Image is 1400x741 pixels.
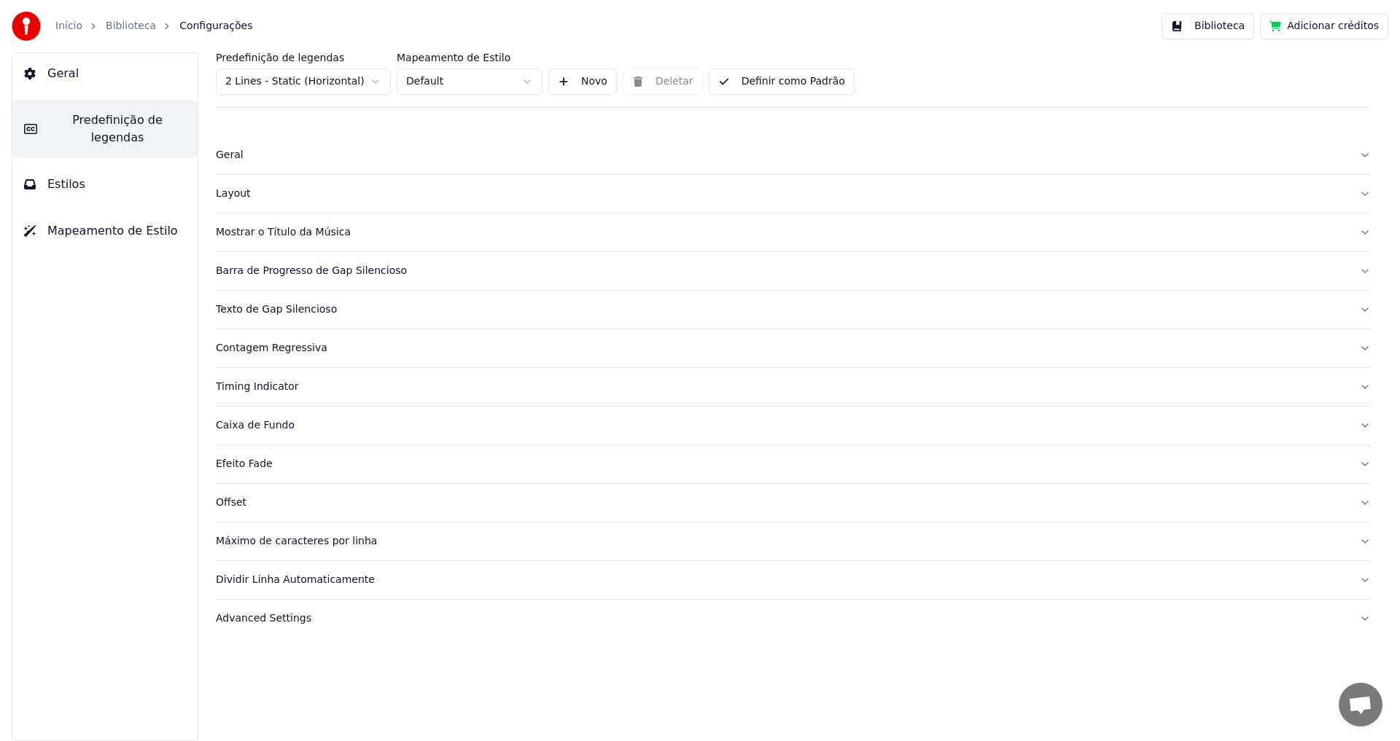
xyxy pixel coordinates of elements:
button: Predefinição de legendas [12,100,198,158]
button: Novo [548,68,617,95]
div: Offset [216,495,1347,510]
div: Caixa de Fundo [216,418,1347,433]
div: Barra de Progresso de Gap Silencioso [216,264,1347,278]
img: youka [12,12,41,41]
button: Biblioteca [1162,13,1254,39]
label: Predefinição de legendas [216,52,391,63]
span: Geral [47,65,79,82]
button: Layout [216,175,1371,213]
div: Máximo de caracteres por linha [216,534,1347,549]
button: Offset [216,484,1371,522]
button: Dividir Linha Automaticamente [216,561,1371,599]
button: Timing Indicator [216,368,1371,406]
div: Timing Indicator [216,380,1347,394]
a: Início [55,19,82,34]
button: Barra de Progresso de Gap Silencioso [216,252,1371,290]
a: Biblioteca [106,19,156,34]
div: Dividir Linha Automaticamente [216,573,1347,587]
nav: breadcrumb [55,19,252,34]
button: Definir como Padrão [709,68,855,95]
div: Conversa aberta [1339,683,1382,726]
div: Advanced Settings [216,611,1347,626]
span: Predefinição de legendas [49,111,186,146]
div: Texto de Gap Silencioso [216,302,1347,317]
button: Contagem Regressiva [216,329,1371,367]
button: Adicionar créditos [1260,13,1388,39]
button: Máximo de caracteres por linha [216,522,1371,560]
div: Geral [216,148,1347,162]
button: Mostrar o Título da Música [216,213,1371,251]
button: Advanced Settings [216,600,1371,638]
span: Configurações [179,19,252,34]
div: Layout [216,187,1347,201]
button: Geral [216,136,1371,174]
div: Efeito Fade [216,457,1347,471]
label: Mapeamento de Estilo [397,52,542,63]
button: Efeito Fade [216,445,1371,483]
button: Estilos [12,164,198,205]
div: Contagem Regressiva [216,341,1347,356]
div: Mostrar o Título da Música [216,225,1347,240]
button: Geral [12,53,198,94]
button: Texto de Gap Silencioso [216,291,1371,329]
button: Caixa de Fundo [216,407,1371,444]
span: Estilos [47,176,85,193]
button: Mapeamento de Estilo [12,211,198,251]
span: Mapeamento de Estilo [47,222,178,240]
